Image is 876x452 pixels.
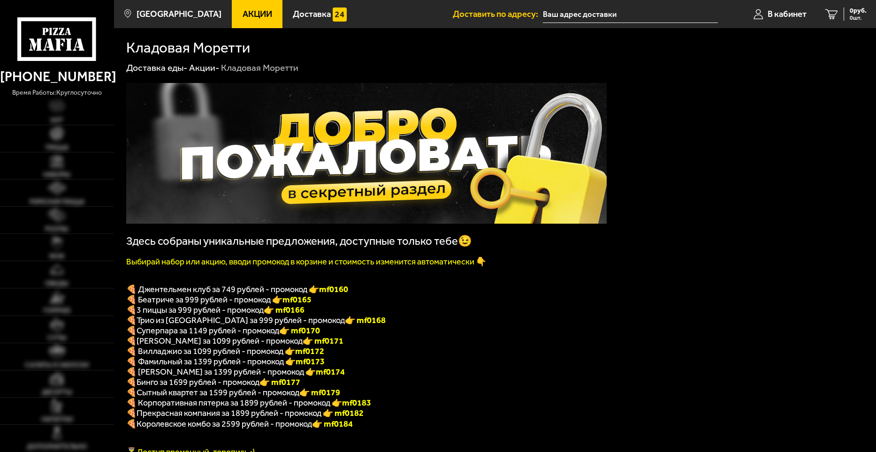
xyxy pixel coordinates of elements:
[126,346,324,356] span: 🍕 Вилладжио за 1099 рублей - промокод 👉
[137,336,303,346] span: [PERSON_NAME] за 1099 рублей - промокод
[221,62,298,74] div: Кладовая Моретти
[259,377,300,387] b: 👉 mf0177
[43,307,71,314] span: Горячее
[293,10,331,19] span: Доставка
[295,346,324,356] b: mf0172
[342,398,371,408] b: mf0183
[312,419,353,429] font: 👉 mf0184
[137,315,345,325] span: Трио из [GEOGRAPHIC_DATA] за 999 рублей - промокод
[137,325,279,336] span: Суперпара за 1149 рублей - промокод
[27,443,87,450] span: Дополнительно
[543,6,718,23] input: Ваш адрес доставки
[126,325,137,336] font: 🍕
[41,416,73,422] span: Напитки
[45,280,69,286] span: Обеды
[299,387,340,398] b: 👉 mf0179
[126,387,137,398] b: 🍕
[319,284,348,294] b: mf0160
[303,336,343,346] b: 👉 mf0171
[316,367,345,377] b: mf0174
[42,389,72,395] span: Десерты
[137,419,312,429] span: Королевское комбо за 2599 рублей - промокод
[137,377,259,387] span: Бинго за 1699 рублей - промокод
[296,356,325,367] b: mf0173
[126,419,137,429] font: 🍕
[279,325,320,336] font: 👉 mf0170
[49,253,65,259] span: WOK
[126,234,472,248] span: Здесь собраны уникальные предложения, доступные только тебе😉
[126,62,188,73] a: Доставка еды-
[126,377,137,387] b: 🍕
[126,284,348,294] span: 🍕 Джентельмен клуб за 749 рублей - промокод 👉
[345,315,386,325] font: 👉 mf0168
[264,305,305,315] font: 👉 mf0166
[126,336,137,346] b: 🍕
[453,10,543,19] span: Доставить по адресу:
[137,10,221,19] span: [GEOGRAPHIC_DATA]
[126,356,325,367] span: 🍕 Фамильный за 1399 рублей - промокод 👉
[126,367,345,377] span: 🍕 [PERSON_NAME] за 1399 рублей - промокод 👉
[126,294,312,305] span: 🍕 Беатриче за 999 рублей - промокод 👉
[43,171,70,178] span: Наборы
[282,294,312,305] b: mf0165
[25,362,89,368] span: Салаты и закуски
[243,10,272,19] span: Акции
[47,334,67,341] span: Супы
[45,226,69,232] span: Роллы
[850,8,867,14] span: 0 руб.
[137,408,323,418] span: Прекрасная компания за 1899 рублей - промокод
[333,8,346,21] img: 15daf4d41897b9f0e9f617042186c801.svg
[46,144,69,151] span: Пицца
[126,408,137,418] font: 🍕
[543,6,718,23] span: Парашютная улица, 42к1
[126,83,607,224] img: 1024x1024
[137,305,264,315] span: 3 пиццы за 999 рублей - промокод
[30,198,84,205] span: Римская пицца
[323,408,364,418] font: 👉 mf0182
[50,117,63,123] span: Хит
[189,62,220,73] a: Акции-
[850,15,867,21] span: 0 шт.
[137,387,299,398] span: Сытный квартет за 1599 рублей - промокод
[126,398,371,408] span: 🍕 Корпоративная пятерка за 1899 рублей - промокод 👉
[768,10,807,19] span: В кабинет
[126,256,486,267] font: Выбирай набор или акцию, вводи промокод в корзине и стоимость изменится автоматически 👇
[126,315,137,325] font: 🍕
[126,305,137,315] font: 🍕
[126,40,250,55] h1: Кладовая Моретти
